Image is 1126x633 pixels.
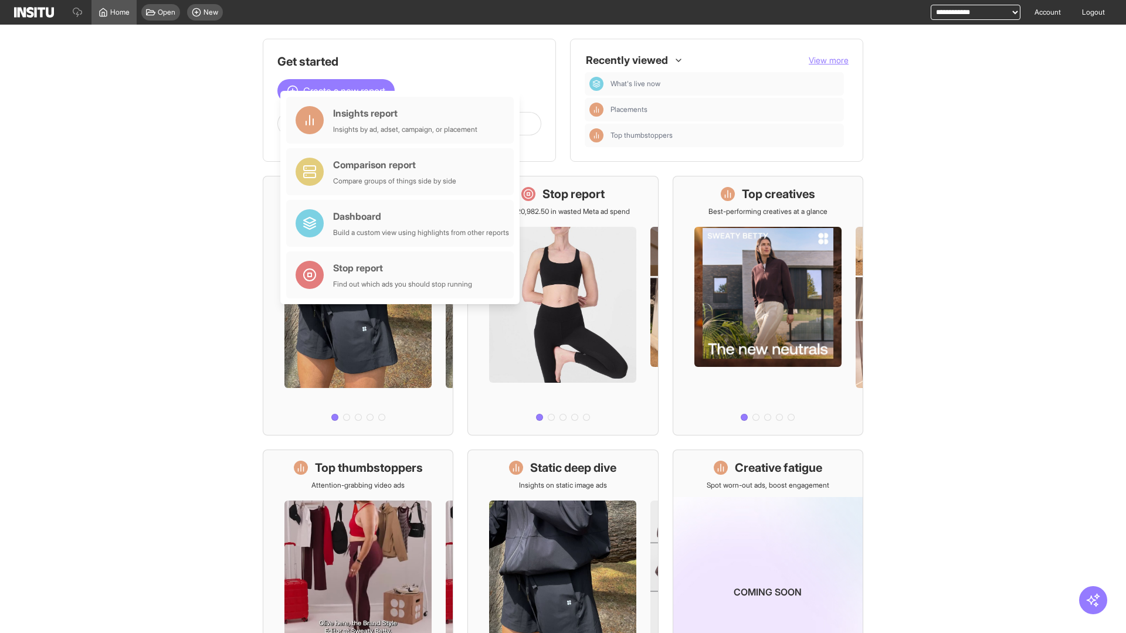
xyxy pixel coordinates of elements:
[809,55,849,66] button: View more
[611,105,839,114] span: Placements
[611,79,660,89] span: What's live now
[589,103,603,117] div: Insights
[110,8,130,17] span: Home
[809,55,849,65] span: View more
[263,176,453,435] a: What's live nowSee all active ads instantly
[277,53,541,70] h1: Get started
[611,79,839,89] span: What's live now
[333,106,477,120] div: Insights report
[742,186,815,202] h1: Top creatives
[333,280,472,289] div: Find out which ads you should stop running
[333,176,456,186] div: Compare groups of things side by side
[530,460,616,476] h1: Static deep dive
[467,176,658,435] a: Stop reportSave £20,982.50 in wasted Meta ad spend
[611,131,673,140] span: Top thumbstoppers
[158,8,175,17] span: Open
[277,79,395,103] button: Create a new report
[303,84,385,98] span: Create a new report
[611,105,647,114] span: Placements
[708,207,827,216] p: Best-performing creatives at a glance
[673,176,863,435] a: Top creativesBest-performing creatives at a glance
[589,128,603,142] div: Insights
[496,207,630,216] p: Save £20,982.50 in wasted Meta ad spend
[204,8,218,17] span: New
[14,7,54,18] img: Logo
[611,131,839,140] span: Top thumbstoppers
[333,228,509,237] div: Build a custom view using highlights from other reports
[542,186,605,202] h1: Stop report
[333,261,472,275] div: Stop report
[333,158,456,172] div: Comparison report
[311,481,405,490] p: Attention-grabbing video ads
[333,125,477,134] div: Insights by ad, adset, campaign, or placement
[333,209,509,223] div: Dashboard
[519,481,607,490] p: Insights on static image ads
[315,460,423,476] h1: Top thumbstoppers
[589,77,603,91] div: Dashboard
